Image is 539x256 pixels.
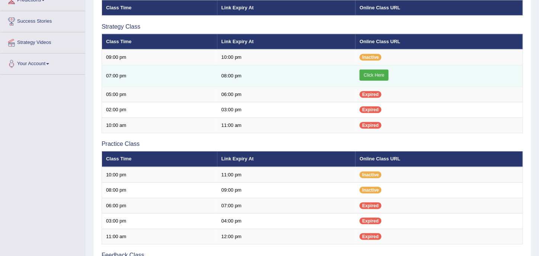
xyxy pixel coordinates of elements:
td: 06:00 pm [217,87,356,102]
a: Your Account [0,54,85,72]
a: Click Here [360,70,388,81]
th: Online Class URL [355,151,523,167]
span: Inactive [360,187,382,193]
th: Link Expiry At [217,34,356,49]
span: Expired [360,218,381,224]
td: 06:00 pm [102,198,217,214]
td: 08:00 pm [217,65,356,87]
td: 02:00 pm [102,102,217,118]
td: 03:00 pm [217,102,356,118]
td: 08:00 pm [102,183,217,198]
span: Inactive [360,54,382,61]
td: 11:00 am [217,118,356,133]
th: Class Time [102,151,217,167]
td: 12:00 pm [217,229,356,244]
h3: Practice Class [102,141,523,147]
td: 07:00 pm [102,65,217,87]
span: Expired [360,233,381,240]
td: 05:00 pm [102,87,217,102]
td: 10:00 pm [102,167,217,183]
th: Online Class URL [355,34,523,49]
span: Expired [360,202,381,209]
h3: Strategy Class [102,23,523,30]
td: 03:00 pm [102,214,217,229]
a: Success Stories [0,11,85,30]
td: 11:00 pm [217,167,356,183]
span: Expired [360,122,381,129]
a: Strategy Videos [0,32,85,51]
td: 04:00 pm [217,214,356,229]
td: 09:00 pm [217,183,356,198]
td: 10:00 pm [217,49,356,65]
td: 10:00 am [102,118,217,133]
td: 11:00 am [102,229,217,244]
td: 09:00 pm [102,49,217,65]
th: Class Time [102,34,217,49]
th: Link Expiry At [217,151,356,167]
td: 07:00 pm [217,198,356,214]
span: Expired [360,106,381,113]
span: Inactive [360,172,382,178]
span: Expired [360,91,381,98]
